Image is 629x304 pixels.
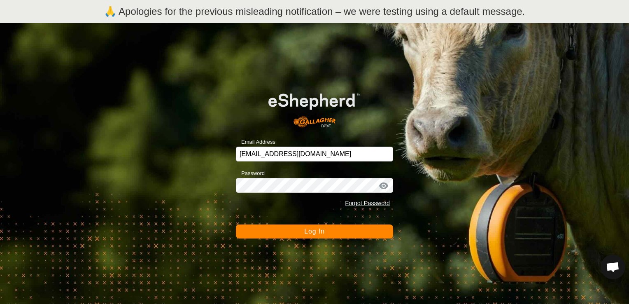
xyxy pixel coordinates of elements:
[236,138,275,146] label: Email Address
[236,224,393,239] button: Log In
[104,4,525,19] p: 🙏 Apologies for the previous misleading notification – we were testing using a default message.
[252,80,377,134] img: E-shepherd Logo
[345,200,390,206] a: Forgot Password
[236,169,265,178] label: Password
[601,255,625,279] div: Open chat
[236,147,393,161] input: Email Address
[304,228,324,235] span: Log In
